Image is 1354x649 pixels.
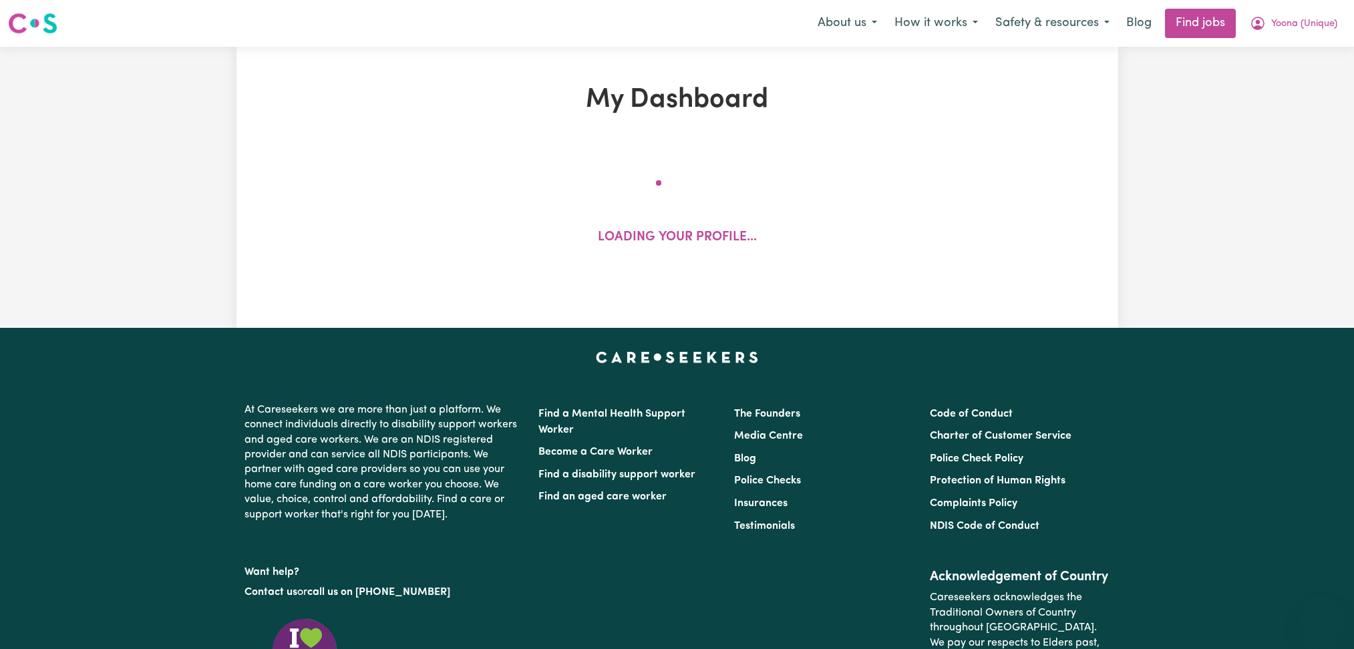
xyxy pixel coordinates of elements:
[538,491,667,502] a: Find an aged care worker
[244,587,297,598] a: Contact us
[809,9,886,37] button: About us
[734,453,756,464] a: Blog
[1165,9,1236,38] a: Find jobs
[538,409,685,435] a: Find a Mental Health Support Worker
[987,9,1118,37] button: Safety & resources
[930,475,1065,486] a: Protection of Human Rights
[734,498,788,509] a: Insurances
[1271,17,1337,31] span: Yoona (Unique)
[930,498,1017,509] a: Complaints Policy
[244,580,522,605] p: or
[734,521,795,531] a: Testimonials
[734,409,800,419] a: The Founders
[598,228,757,248] p: Loading your profile...
[886,9,987,37] button: How it works
[930,453,1023,464] a: Police Check Policy
[596,352,758,363] a: Careseekers home page
[930,409,1013,419] a: Code of Conduct
[1301,596,1343,638] iframe: Button to launch messaging window
[391,84,963,116] h1: My Dashboard
[734,475,801,486] a: Police Checks
[930,521,1039,531] a: NDIS Code of Conduct
[244,397,522,527] p: At Careseekers we are more than just a platform. We connect individuals directly to disability su...
[1118,9,1160,38] a: Blog
[244,560,522,580] p: Want help?
[930,569,1110,585] h2: Acknowledgement of Country
[307,587,450,598] a: call us on [PHONE_NUMBER]
[734,431,803,441] a: Media Centre
[1241,9,1346,37] button: My Account
[538,469,695,480] a: Find a disability support worker
[538,447,653,457] a: Become a Care Worker
[930,431,1071,441] a: Charter of Customer Service
[8,8,57,39] a: Careseekers logo
[8,11,57,35] img: Careseekers logo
